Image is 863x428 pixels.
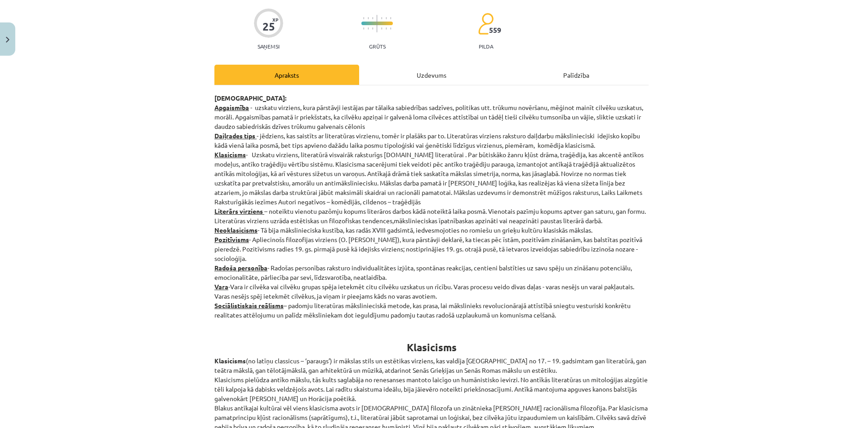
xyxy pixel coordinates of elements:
[214,132,255,140] strong: Daiļrades tips
[372,17,373,19] img: icon-short-line-57e1e144782c952c97e751825c79c345078a6d821885a25fce030b3d8c18986b.svg
[368,27,369,30] img: icon-short-line-57e1e144782c952c97e751825c79c345078a6d821885a25fce030b3d8c18986b.svg
[214,235,249,243] strong: Pozitīvisms
[214,207,263,215] strong: Literārs virziens
[214,103,249,111] u: Apgaismība
[479,43,493,49] p: pilda
[214,65,359,85] div: Apraksts
[214,94,286,102] strong: [DEMOGRAPHIC_DATA]:
[368,17,369,19] img: icon-short-line-57e1e144782c952c97e751825c79c345078a6d821885a25fce030b3d8c18986b.svg
[6,37,9,43] img: icon-close-lesson-0947bae3869378f0d4975bcd49f059093ad1ed9edebbc8119c70593378902aed.svg
[390,27,391,30] img: icon-short-line-57e1e144782c952c97e751825c79c345078a6d821885a25fce030b3d8c18986b.svg
[363,27,364,30] img: icon-short-line-57e1e144782c952c97e751825c79c345078a6d821885a25fce030b3d8c18986b.svg
[489,26,501,34] span: 559
[262,20,275,33] div: 25
[407,341,457,354] b: Klasicisms
[214,282,228,291] strong: Vara
[363,17,364,19] img: icon-short-line-57e1e144782c952c97e751825c79c345078a6d821885a25fce030b3d8c18986b.svg
[214,264,267,272] strong: Radoša personība
[254,43,283,49] p: Saņemsi
[214,150,246,159] strong: Klasicisms
[386,27,387,30] img: icon-short-line-57e1e144782c952c97e751825c79c345078a6d821885a25fce030b3d8c18986b.svg
[359,65,504,85] div: Uzdevums
[386,17,387,19] img: icon-short-line-57e1e144782c952c97e751825c79c345078a6d821885a25fce030b3d8c18986b.svg
[381,17,382,19] img: icon-short-line-57e1e144782c952c97e751825c79c345078a6d821885a25fce030b3d8c18986b.svg
[478,13,494,35] img: students-c634bb4e5e11cddfef0936a35e636f08e4e9abd3cc4e673bd6f9a4125e45ecb1.svg
[372,27,373,30] img: icon-short-line-57e1e144782c952c97e751825c79c345078a6d821885a25fce030b3d8c18986b.svg
[214,226,258,234] strong: Neoklasicisms
[272,17,278,22] span: XP
[377,15,378,32] img: icon-long-line-d9ea69661e0d244f92f715978eff75569469978d946b2353a9bb055b3ed8787d.svg
[369,43,386,49] p: Grūts
[214,93,649,320] p: - uzskatu virziens, kura pārstāvji iestājas par tālaika sabiedrības sadzīves, politikas utt. trūk...
[214,357,246,365] strong: Klasicisms
[504,65,649,85] div: Palīdzība
[381,27,382,30] img: icon-short-line-57e1e144782c952c97e751825c79c345078a6d821885a25fce030b3d8c18986b.svg
[214,301,284,309] strong: Sociālistiskais reālisms
[390,17,391,19] img: icon-short-line-57e1e144782c952c97e751825c79c345078a6d821885a25fce030b3d8c18986b.svg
